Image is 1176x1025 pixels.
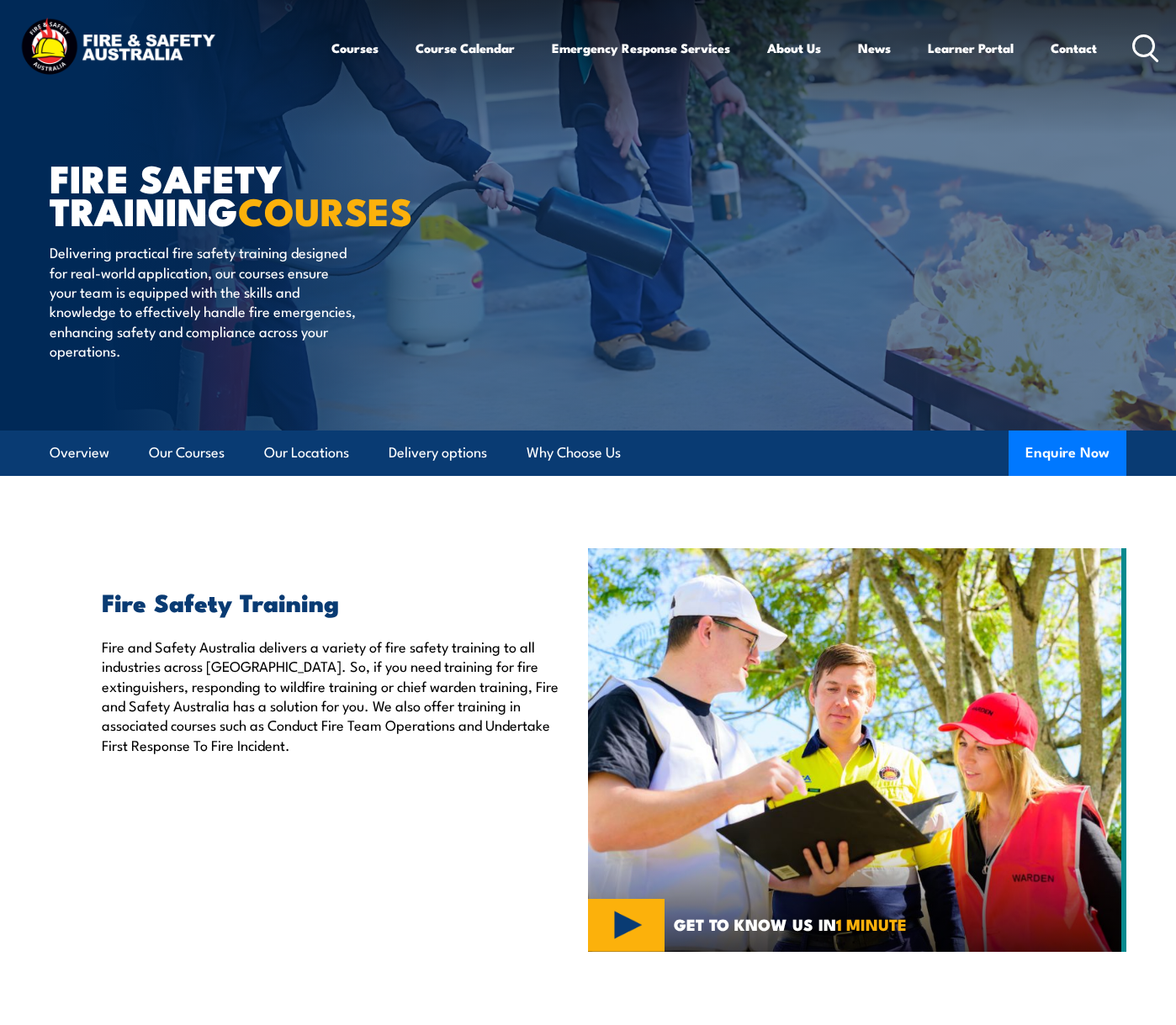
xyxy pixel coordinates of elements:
a: About Us [767,28,821,68]
p: Delivering practical fire safety training designed for real-world application, our courses ensure... [50,242,357,360]
h1: FIRE SAFETY TRAINING [50,161,465,226]
span: GET TO KNOW US IN [674,917,907,932]
a: Overview [50,431,109,475]
a: Delivery options [389,431,487,475]
button: Enquire Now [1009,431,1126,476]
img: Fire Safety Training Courses [588,548,1126,952]
strong: COURSES [238,181,412,239]
a: Emergency Response Services [552,28,730,68]
a: Learner Portal [928,28,1014,68]
a: Why Choose Us [527,431,621,475]
a: Courses [331,28,379,68]
h2: Fire Safety Training [102,590,563,612]
a: Our Locations [264,431,349,475]
strong: 1 MINUTE [836,911,907,936]
a: Course Calendar [416,28,515,68]
p: Fire and Safety Australia delivers a variety of fire safety training to all industries across [GE... [102,637,563,754]
a: News [858,28,891,68]
a: Contact [1051,28,1097,68]
a: Our Courses [149,431,225,475]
